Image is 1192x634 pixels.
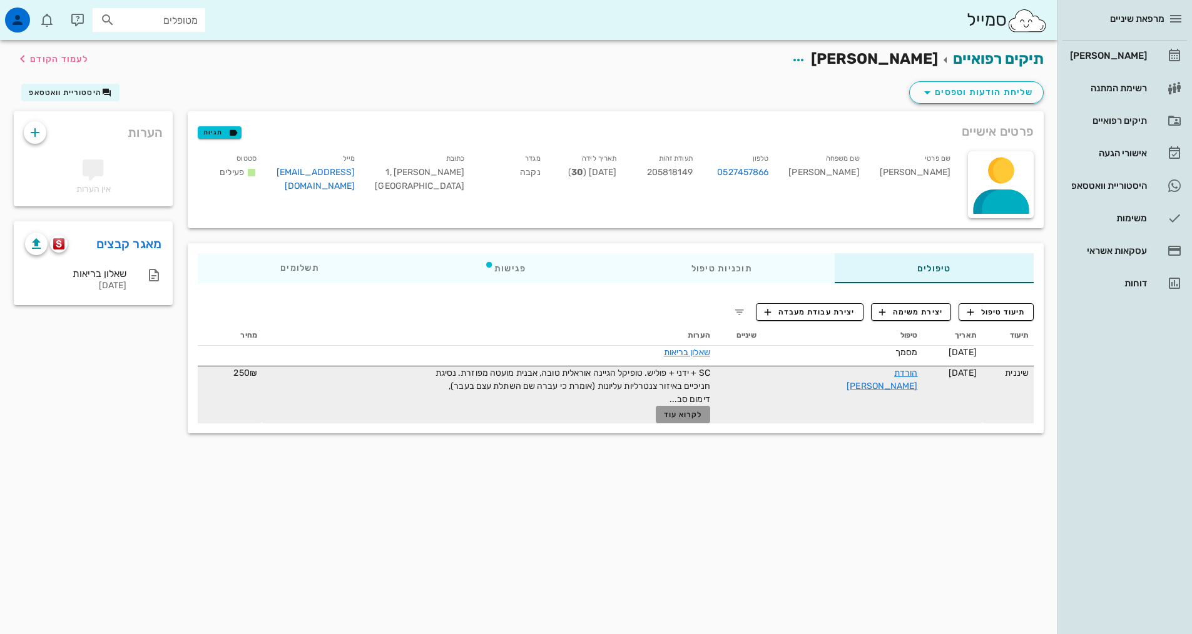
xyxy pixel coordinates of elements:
[343,154,355,163] small: מייל
[1067,181,1147,191] div: היסטוריית וואטסאפ
[582,154,616,163] small: תאריך לידה
[949,347,977,358] span: [DATE]
[826,154,860,163] small: שם משפחה
[29,88,101,97] span: היסטוריית וואטסאפ
[925,154,950,163] small: שם פרטי
[1062,236,1187,266] a: עסקאות אשראי
[895,347,917,358] span: מסמך
[715,326,762,346] th: שיניים
[76,184,111,194] span: אין הערות
[756,303,863,321] button: יצירת עבודת מעבדה
[277,167,355,191] a: [EMAIL_ADDRESS][DOMAIN_NAME]
[390,167,392,178] span: ,
[1067,148,1147,158] div: אישורי הגעה
[656,406,710,423] button: לקרוא עוד
[402,253,609,283] div: פגישות
[37,10,44,18] span: תג
[385,167,464,178] span: [PERSON_NAME] 1
[233,368,257,378] span: 250₪
[220,167,244,178] span: פעילים
[1062,268,1187,298] a: דוחות
[436,368,710,405] span: SC + ידני + פוליש. טופיקל הגיינה אוראלית טובה, אבנית מועטה מפוזרת. נסיגת חניכיים באיזור צנטרליות ...
[375,181,464,191] span: [GEOGRAPHIC_DATA]
[753,154,769,163] small: טלפון
[879,306,943,318] span: יצירת משימה
[1067,246,1147,256] div: עסקאות אשראי
[15,48,88,70] button: לעמוד הקודם
[1110,13,1164,24] span: מרפאת שיניים
[909,81,1044,104] button: שליחת הודעות וטפסים
[967,306,1026,318] span: תיעוד טיפול
[765,306,855,318] span: יצירת עבודת מעבדה
[571,167,583,178] strong: 30
[25,281,126,291] div: [DATE]
[967,7,1047,34] div: סמייל
[962,121,1034,141] span: פרטים אישיים
[1062,138,1187,168] a: אישורי הגעה
[664,410,703,419] span: לקרוא עוד
[847,368,917,391] a: הורדת [PERSON_NAME]
[987,366,1029,380] div: שיננית
[525,154,540,163] small: מגדר
[609,253,835,283] div: תוכניות טיפול
[1062,171,1187,201] a: היסטוריית וואטסאפ
[953,50,1044,68] a: תיקים רפואיים
[203,127,236,138] span: תגיות
[959,303,1034,321] button: תיעוד טיפול
[659,154,693,163] small: תעודת זהות
[14,111,173,148] div: הערות
[53,238,65,249] img: scanora logo
[923,326,982,346] th: תאריך
[1067,51,1147,61] div: [PERSON_NAME]
[949,368,977,378] span: [DATE]
[50,235,68,253] button: scanora logo
[1062,73,1187,103] a: רשימת המתנה
[198,326,262,346] th: מחיר
[568,167,616,178] span: [DATE] ( )
[1067,213,1147,223] div: משימות
[280,264,319,273] span: תשלומים
[262,326,715,346] th: הערות
[870,149,960,201] div: [PERSON_NAME]
[25,268,126,279] div: שאלון בריאות
[717,166,768,179] a: 0527457866
[982,326,1034,346] th: תיעוד
[1062,41,1187,71] a: [PERSON_NAME]
[811,50,938,68] span: [PERSON_NAME]
[1067,278,1147,288] div: דוחות
[1062,106,1187,136] a: תיקים רפואיים
[21,84,120,101] button: היסטוריית וואטסאפ
[474,149,551,201] div: נקבה
[1062,203,1187,233] a: משימות
[920,85,1033,100] span: שליחת הודעות וטפסים
[446,154,465,163] small: כתובת
[778,149,869,201] div: [PERSON_NAME]
[237,154,257,163] small: סטטוס
[1007,8,1047,33] img: SmileCloud logo
[96,234,162,254] a: מאגר קבצים
[30,54,88,64] span: לעמוד הקודם
[647,167,693,178] span: 205818149
[762,326,923,346] th: טיפול
[198,126,242,139] button: תגיות
[835,253,1034,283] div: טיפולים
[664,347,710,358] a: שאלון בריאות
[871,303,952,321] button: יצירת משימה
[1067,116,1147,126] div: תיקים רפואיים
[1067,83,1147,93] div: רשימת המתנה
